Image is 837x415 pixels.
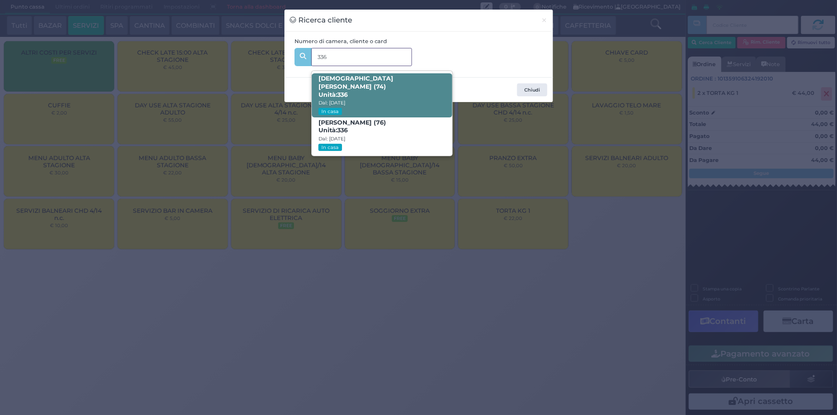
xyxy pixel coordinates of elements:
[318,91,348,99] span: Unità:
[295,37,387,46] label: Numero di camera, cliente o card
[318,144,342,151] small: In casa
[311,48,412,66] input: Es. 'Mario Rossi', '220' o '108123234234'
[541,15,547,25] span: ×
[318,75,393,98] b: [DEMOGRAPHIC_DATA][PERSON_NAME] (74)
[290,15,353,26] h3: Ricerca cliente
[318,136,345,142] small: Dal: [DATE]
[318,100,345,106] small: Dal: [DATE]
[337,91,348,98] strong: 336
[318,127,348,135] span: Unità:
[517,83,547,97] button: Chiudi
[318,119,386,134] b: [PERSON_NAME] (76)
[337,127,348,134] strong: 336
[318,108,342,115] small: In casa
[536,10,553,31] button: Chiudi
